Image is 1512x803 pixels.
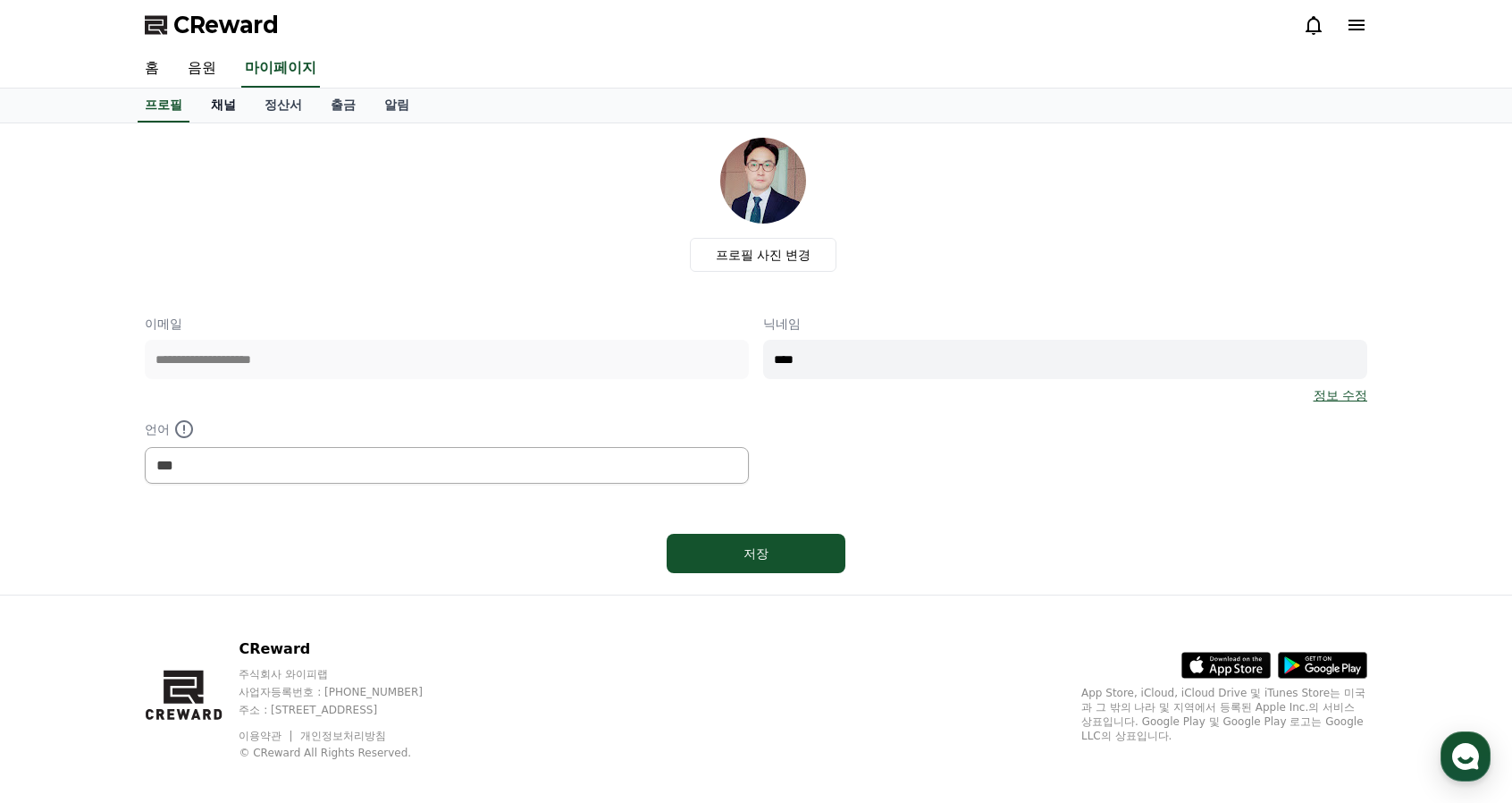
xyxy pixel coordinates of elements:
p: 주식회사 와이피랩 [239,667,457,681]
div: 저장 [702,545,810,562]
a: 이용약관 [239,730,295,742]
a: 정산서 [250,89,316,123]
img: profile_image [720,138,806,224]
p: 주소 : [STREET_ADDRESS] [239,703,457,717]
p: © CReward All Rights Reserved. [239,746,457,760]
p: 언어 [145,418,749,440]
a: 홈 [130,50,173,88]
span: CReward [173,11,279,39]
a: 홈 [5,567,118,612]
button: 저장 [667,534,845,573]
a: 개인정보처리방침 [300,730,386,742]
span: 설정 [276,594,298,608]
p: App Store, iCloud, iCloud Drive 및 iTunes Store는 미국과 그 밖의 나라 및 지역에서 등록된 Apple Inc.의 서비스 상표입니다. Goo... [1081,686,1367,743]
a: 출금 [316,89,370,123]
span: 홈 [56,594,67,608]
a: 프로필 [138,89,189,123]
p: CReward [239,638,457,660]
span: 대화 [164,595,185,609]
p: 사업자등록번호 : [PHONE_NUMBER] [239,685,457,699]
p: 이메일 [145,315,749,333]
a: 설정 [231,567,343,612]
p: 닉네임 [763,315,1367,333]
a: 대화 [118,567,231,612]
a: 마이페이지 [241,50,320,88]
a: 알림 [370,89,424,123]
a: 정보 수정 [1314,386,1367,404]
a: 음원 [173,50,231,88]
a: 채널 [197,89,250,123]
label: 프로필 사진 변경 [690,238,837,272]
a: CReward [145,11,279,39]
